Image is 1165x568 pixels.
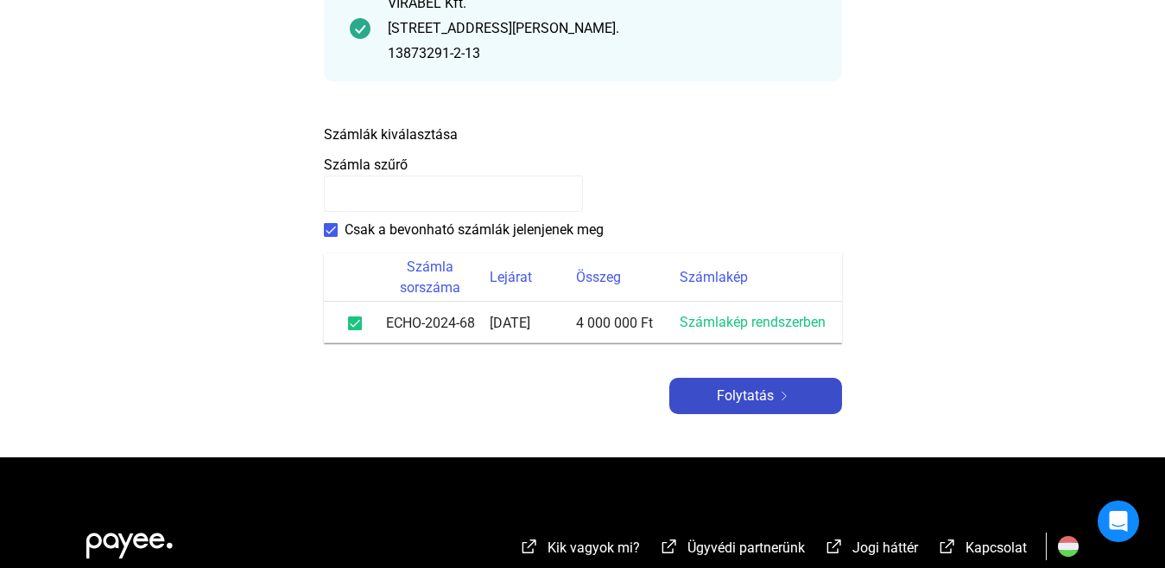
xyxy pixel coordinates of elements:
[659,542,805,558] a: külső-link-fehérÜgyvédi partnerünk
[576,269,621,285] font: Összeg
[659,538,680,555] img: külső-link-fehér
[324,126,458,143] font: Számlák kiválasztása
[490,269,532,285] font: Lejárat
[824,542,918,558] a: külső-link-fehérJogi háttér
[1058,536,1079,557] img: HU.svg
[669,378,842,414] button: Folytatásjobbra nyíl-fehér
[852,539,918,556] font: Jogi háttér
[687,539,805,556] font: Ügyvédi partnerünk
[824,538,845,555] img: külső-link-fehér
[1098,501,1139,542] div: Intercom Messenger megnyitása
[388,20,619,36] font: [STREET_ADDRESS][PERSON_NAME].
[400,258,460,296] font: Számla sorszáma
[680,269,748,285] font: Számlakép
[966,539,1027,556] font: Kapcsolat
[717,387,774,404] font: Folytatás
[86,523,173,558] img: white-payee-white-dot.svg
[937,542,1027,558] a: külső-link-fehérKapcsolat
[386,257,490,298] div: Számla sorszáma
[386,315,475,331] font: ECHO-2024-68
[388,45,480,61] font: 13873291-2-13
[519,538,540,555] img: külső-link-fehér
[350,18,370,39] img: pipa-sötétebb-zöld-kör
[519,542,640,558] a: külső-link-fehérKik vagyok mi?
[548,539,640,556] font: Kik vagyok mi?
[774,392,795,400] img: jobbra nyíl-fehér
[490,315,530,331] font: [DATE]
[680,267,821,288] div: Számlakép
[937,538,958,555] img: külső-link-fehér
[345,221,604,238] font: Csak a bevonható számlák jelenjenek meg
[324,156,408,173] font: Számla szűrő
[680,316,826,329] a: Számlakép rendszerben
[576,267,680,288] div: Összeg
[576,315,653,331] font: 4 000 000 Ft
[490,267,576,288] div: Lejárat
[680,314,826,330] font: Számlakép rendszerben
